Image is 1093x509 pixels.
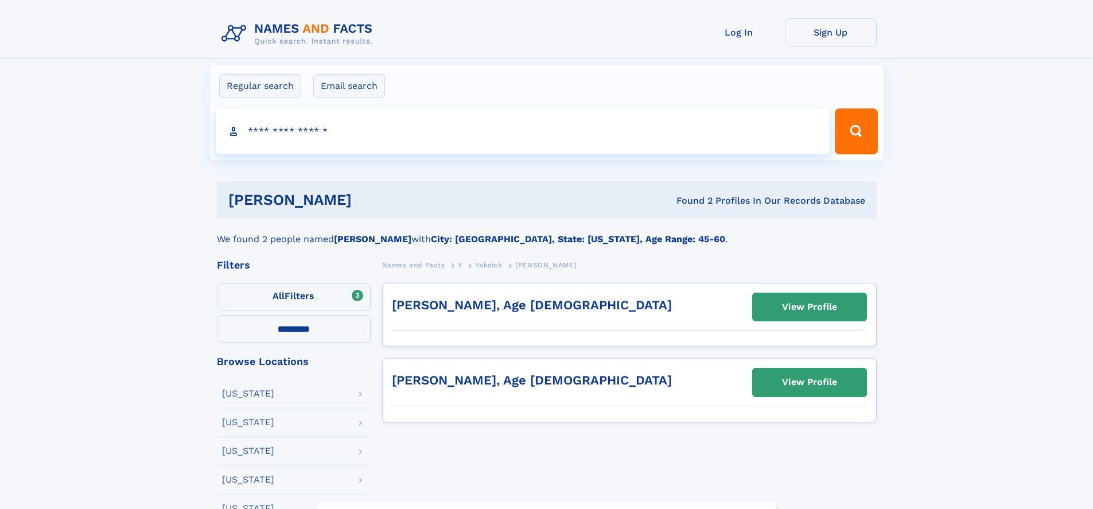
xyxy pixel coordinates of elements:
[475,261,502,269] span: Yaksick
[785,18,877,46] a: Sign Up
[835,108,877,154] button: Search Button
[273,290,285,301] span: All
[313,74,385,98] label: Email search
[693,18,785,46] a: Log In
[217,18,382,49] img: Logo Names and Facts
[753,293,866,321] a: View Profile
[216,108,830,154] input: search input
[514,195,865,207] div: Found 2 Profiles In Our Records Database
[515,261,577,269] span: [PERSON_NAME]
[392,298,672,312] a: [PERSON_NAME], Age [DEMOGRAPHIC_DATA]
[431,234,725,244] b: City: [GEOGRAPHIC_DATA], State: [US_STATE], Age Range: 45-60
[217,219,877,246] div: We found 2 people named with .
[392,373,672,387] a: [PERSON_NAME], Age [DEMOGRAPHIC_DATA]
[222,389,274,398] div: [US_STATE]
[222,446,274,456] div: [US_STATE]
[219,74,301,98] label: Regular search
[222,418,274,427] div: [US_STATE]
[222,475,274,484] div: [US_STATE]
[782,294,837,320] div: View Profile
[228,193,514,207] h1: [PERSON_NAME]
[753,368,866,396] a: View Profile
[217,283,371,310] label: Filters
[458,258,462,272] a: Y
[382,258,445,272] a: Names and Facts
[782,369,837,395] div: View Profile
[475,258,502,272] a: Yaksick
[458,261,462,269] span: Y
[217,260,371,270] div: Filters
[217,356,371,367] div: Browse Locations
[334,234,411,244] b: [PERSON_NAME]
